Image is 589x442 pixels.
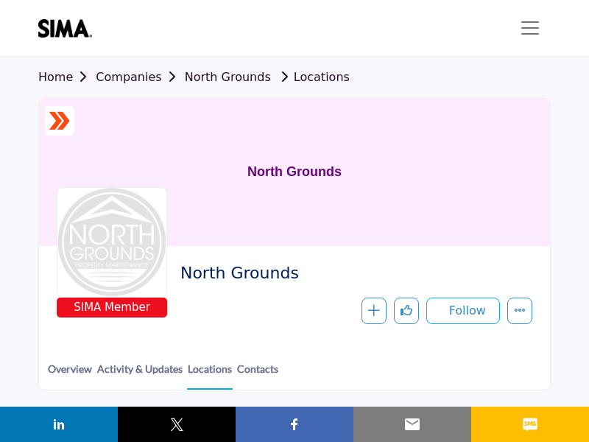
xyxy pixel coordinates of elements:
[50,415,68,433] img: linkedin sharing button
[96,361,183,388] a: Activity & Updates
[286,415,303,433] img: facebook sharing button
[509,13,551,43] button: Toggle navigation
[394,298,419,324] button: Like
[403,415,421,433] img: email sharing button
[187,361,233,390] a: Locations
[47,361,93,388] a: Overview
[38,19,99,38] img: site Logo
[275,70,350,84] a: Locations
[49,110,71,132] img: ASM Certified
[185,70,271,84] a: North Grounds
[180,264,525,283] h2: North Grounds
[168,415,186,433] img: twitter sharing button
[426,298,500,324] button: Follow
[236,361,279,388] a: Contacts
[38,70,96,84] a: Home
[96,70,184,84] a: Companies
[247,99,342,246] h1: North Grounds
[507,298,532,324] button: More details
[521,415,539,433] img: sms sharing button
[60,299,164,316] span: SIMA Member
